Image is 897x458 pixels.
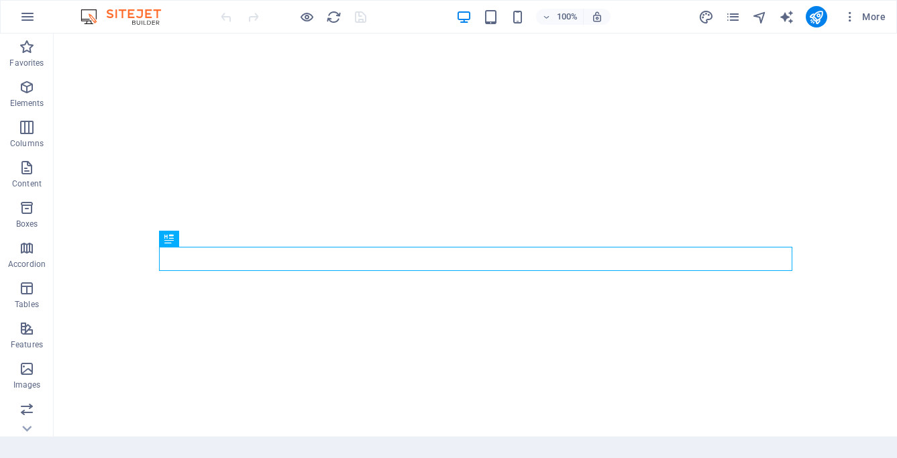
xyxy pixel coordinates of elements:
h6: 100% [556,9,578,25]
p: Features [11,339,43,350]
i: Reload page [326,9,341,25]
p: Images [13,380,41,390]
p: Columns [10,138,44,149]
p: Tables [15,299,39,310]
button: 100% [536,9,584,25]
i: Navigator [752,9,768,25]
i: Pages (Ctrl+Alt+S) [725,9,741,25]
p: Slider [17,420,38,431]
p: Elements [10,98,44,109]
button: pages [725,9,741,25]
p: Content [12,178,42,189]
button: navigator [752,9,768,25]
i: Publish [808,9,824,25]
button: reload [325,9,341,25]
button: More [838,6,891,27]
i: Design (Ctrl+Alt+Y) [698,9,714,25]
p: Favorites [9,58,44,68]
button: design [698,9,715,25]
i: AI Writer [779,9,794,25]
p: Boxes [16,219,38,229]
i: On resize automatically adjust zoom level to fit chosen device. [591,11,603,23]
p: Accordion [8,259,46,270]
span: More [843,10,886,23]
button: publish [806,6,827,27]
button: Click here to leave preview mode and continue editing [299,9,315,25]
img: Editor Logo [77,9,178,25]
button: text_generator [779,9,795,25]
